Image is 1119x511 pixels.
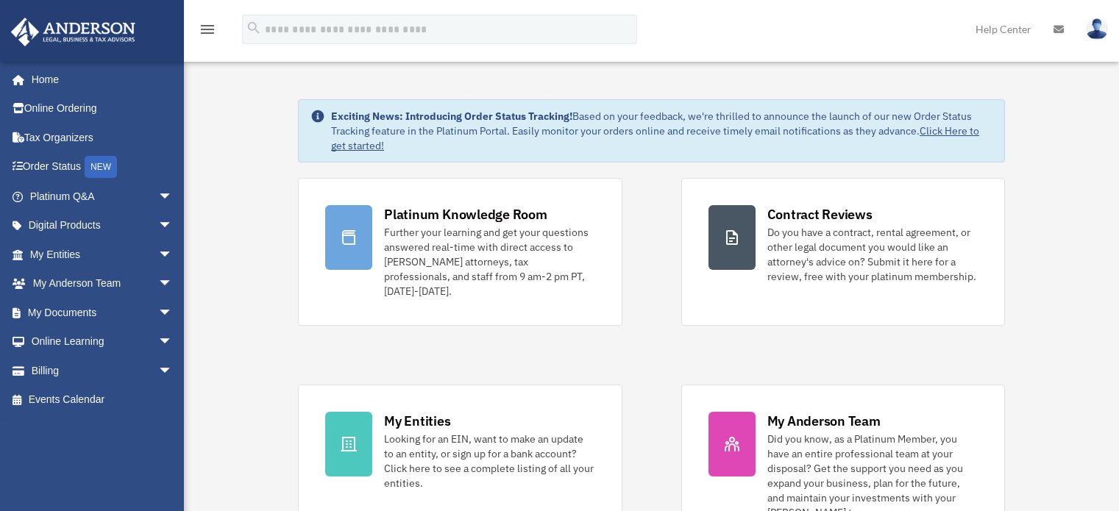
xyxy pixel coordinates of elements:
img: Anderson Advisors Platinum Portal [7,18,140,46]
a: Billingarrow_drop_down [10,356,195,385]
a: Events Calendar [10,385,195,415]
a: Order StatusNEW [10,152,195,182]
div: Platinum Knowledge Room [384,205,547,224]
a: Tax Organizers [10,123,195,152]
a: menu [199,26,216,38]
div: My Entities [384,412,450,430]
i: menu [199,21,216,38]
a: Platinum Knowledge Room Further your learning and get your questions answered real-time with dire... [298,178,622,326]
a: My Entitiesarrow_drop_down [10,240,195,269]
div: Contract Reviews [767,205,873,224]
a: Online Learningarrow_drop_down [10,327,195,357]
a: Contract Reviews Do you have a contract, rental agreement, or other legal document you would like... [681,178,1005,326]
div: Further your learning and get your questions answered real-time with direct access to [PERSON_NAM... [384,225,594,299]
span: arrow_drop_down [158,327,188,357]
strong: Exciting News: Introducing Order Status Tracking! [331,110,572,123]
a: Online Ordering [10,94,195,124]
span: arrow_drop_down [158,240,188,270]
span: arrow_drop_down [158,356,188,386]
a: Home [10,65,188,94]
span: arrow_drop_down [158,211,188,241]
span: arrow_drop_down [158,269,188,299]
div: My Anderson Team [767,412,881,430]
a: Digital Productsarrow_drop_down [10,211,195,240]
a: Platinum Q&Aarrow_drop_down [10,182,195,211]
span: arrow_drop_down [158,182,188,212]
div: Looking for an EIN, want to make an update to an entity, or sign up for a bank account? Click her... [384,432,594,490]
img: User Pic [1086,18,1108,40]
a: My Documentsarrow_drop_down [10,298,195,327]
div: Based on your feedback, we're thrilled to announce the launch of our new Order Status Tracking fe... [331,109,992,153]
span: arrow_drop_down [158,298,188,328]
a: Click Here to get started! [331,124,979,152]
a: My Anderson Teamarrow_drop_down [10,269,195,299]
div: NEW [85,156,117,178]
div: Do you have a contract, rental agreement, or other legal document you would like an attorney's ad... [767,225,978,284]
i: search [246,20,262,36]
